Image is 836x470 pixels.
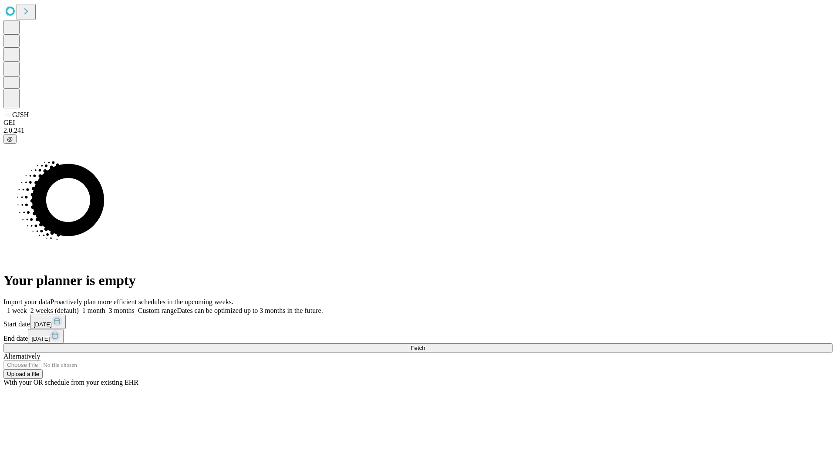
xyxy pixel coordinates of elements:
span: Proactively plan more efficient schedules in the upcoming weeks. [51,298,233,305]
span: Dates can be optimized up to 3 months in the future. [177,307,323,314]
div: Start date [3,315,833,329]
div: End date [3,329,833,343]
span: Alternatively [3,352,40,360]
span: 1 month [82,307,105,314]
div: 2.0.241 [3,127,833,134]
span: 1 week [7,307,27,314]
span: With your OR schedule from your existing EHR [3,379,138,386]
span: 3 months [109,307,135,314]
span: GJSH [12,111,29,118]
button: @ [3,134,17,144]
span: Import your data [3,298,51,305]
button: Fetch [3,343,833,352]
div: GEI [3,119,833,127]
h1: Your planner is empty [3,272,833,289]
span: Fetch [411,345,425,351]
span: [DATE] [34,321,52,328]
button: [DATE] [30,315,66,329]
button: [DATE] [28,329,64,343]
span: [DATE] [31,336,50,342]
button: Upload a file [3,369,43,379]
span: @ [7,136,13,142]
span: Custom range [138,307,177,314]
span: 2 weeks (default) [30,307,79,314]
